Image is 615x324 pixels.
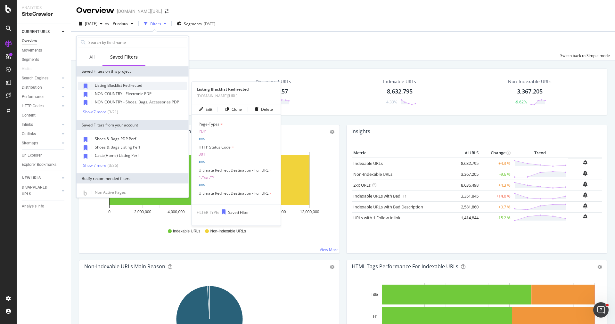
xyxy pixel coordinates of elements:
[22,75,48,82] div: Search Engines
[22,121,33,128] div: Inlinks
[261,107,273,112] div: Delete
[134,210,152,214] text: 2,000,000
[22,66,31,72] div: Visits
[77,66,189,77] div: Saved Filters on this project
[583,182,587,187] div: bell-plus
[583,160,587,165] div: bell-plus
[105,21,110,26] span: vs
[77,120,189,130] div: Saved Filters from your account
[88,37,187,47] input: Search by field name
[22,47,66,54] a: Movements
[22,47,42,54] div: Movements
[383,78,416,85] div: Indexable URLs
[76,19,105,29] button: [DATE]
[351,127,370,136] h4: Insights
[22,140,60,147] a: Sitemaps
[508,78,552,85] div: Non-Indexable URLs
[106,109,118,115] div: ( 3 / 21 )
[117,8,162,14] div: [DOMAIN_NAME][URL]
[22,28,50,35] div: CURRENT URLS
[22,203,66,210] a: Analysis Info
[184,21,202,27] span: Segments
[387,87,413,96] div: 8,632,795
[83,163,106,168] div: Show 7 more
[192,87,281,92] div: Listing Blacklist Redirected
[300,210,319,214] text: 12,000,000
[174,19,218,29] button: Segments[DATE]
[480,212,512,223] td: -15.2 %
[106,163,118,168] div: ( 3 / 36 )
[455,148,480,158] th: # URLS
[197,210,219,215] span: FILTER TYPE:
[223,104,242,115] button: Clone
[22,131,36,137] div: Outlinks
[22,75,60,82] a: Search Engines
[353,215,400,221] a: URLs with 1 Follow Inlink
[560,53,610,58] div: Switch back to Simple mode
[22,184,54,198] div: DISAPPEARED URLS
[269,191,272,196] span: ≠
[22,161,66,168] a: Explorer Bookmarks
[22,203,44,210] div: Analysis Info
[583,203,587,208] div: bell-plus
[517,87,543,96] div: 3,367,205
[22,38,66,45] a: Overview
[515,99,527,105] div: -9.62%
[110,19,136,29] button: Previous
[455,180,480,190] td: 8,636,498
[199,129,275,134] span: PDP
[371,292,378,297] text: Title
[199,182,205,187] span: and
[22,56,39,63] div: Segments
[165,9,168,13] div: arrow-right-arrow-left
[593,302,609,318] iframe: Intercom live chat
[22,103,60,109] a: HTTP Codes
[197,104,212,115] button: Edit
[22,131,60,137] a: Outlinks
[22,11,66,18] div: SiteCrawler
[22,56,66,63] a: Segments
[22,5,66,11] div: Analytics
[455,190,480,201] td: 3,351,845
[199,122,219,127] span: Page-Types
[597,265,602,269] div: gear
[95,190,126,195] span: Non Active Pages
[480,148,512,158] th: Change
[252,104,273,115] button: Delete
[84,148,335,223] div: A chart.
[22,112,36,119] div: Content
[22,103,44,109] div: HTTP Codes
[206,107,212,112] div: Edit
[512,148,568,158] th: Trend
[330,130,334,134] div: gear
[558,50,610,61] button: Switch back to Simple mode
[232,107,242,112] div: Clone
[353,171,392,177] a: Non-Indexable URLs
[353,193,407,199] a: Indexable URLs with Bad H1
[320,247,339,252] a: View More
[583,214,587,219] div: bell-plus
[22,121,60,128] a: Inlinks
[150,21,161,27] div: Filters
[95,136,136,142] span: Shoes & Bags PDP Perf
[110,54,138,60] div: Saved Filters
[95,144,140,150] span: Shoes & Bags Listing Perf
[480,190,512,201] td: +14.0 %
[455,201,480,212] td: 2,581,860
[22,140,38,147] div: Sitemaps
[22,161,56,168] div: Explorer Bookmarks
[199,159,205,164] span: and
[22,28,60,35] a: CURRENT URLS
[352,148,455,158] th: Metric
[373,315,378,319] text: H1
[22,175,41,182] div: NEW URLS
[95,153,139,158] span: Casă (Home) Listing Perf
[168,210,185,214] text: 4,000,000
[353,160,383,166] a: Indexable URLs
[22,66,38,72] a: Visits
[22,152,42,159] div: Url Explorer
[353,182,371,188] a: 2xx URLs
[22,112,66,119] a: Content
[232,145,234,150] span: =
[480,158,512,169] td: +4.3 %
